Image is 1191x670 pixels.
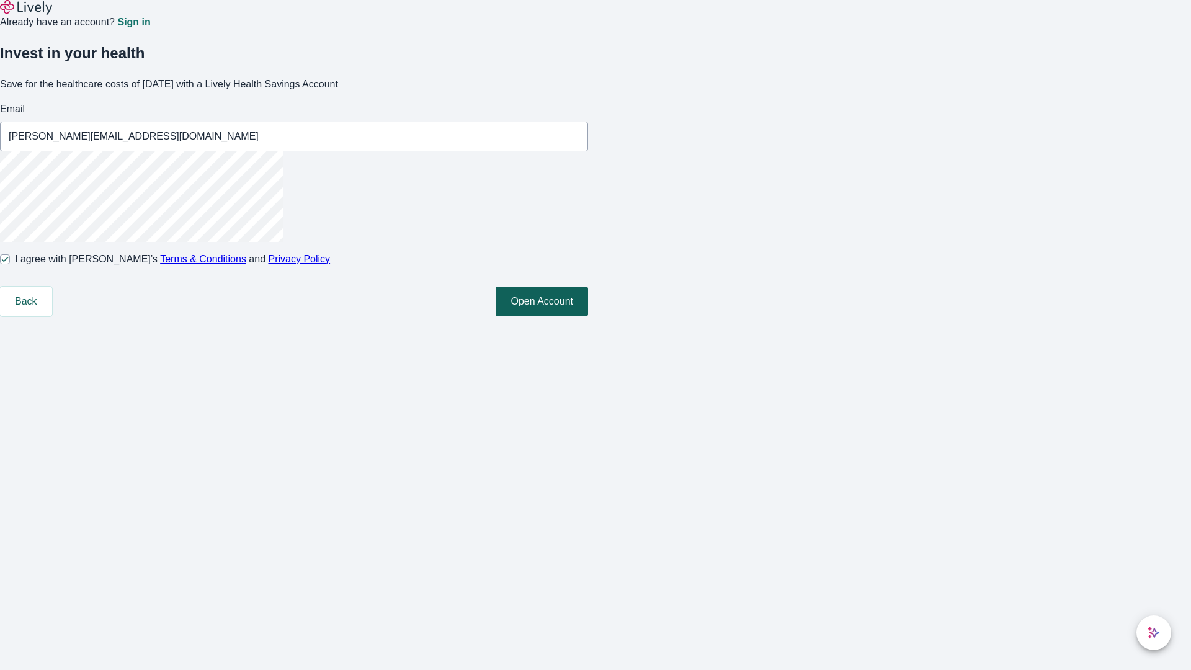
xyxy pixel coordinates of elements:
[269,254,331,264] a: Privacy Policy
[15,252,330,267] span: I agree with [PERSON_NAME]’s and
[1136,615,1171,650] button: chat
[160,254,246,264] a: Terms & Conditions
[1148,627,1160,639] svg: Lively AI Assistant
[117,17,150,27] a: Sign in
[496,287,588,316] button: Open Account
